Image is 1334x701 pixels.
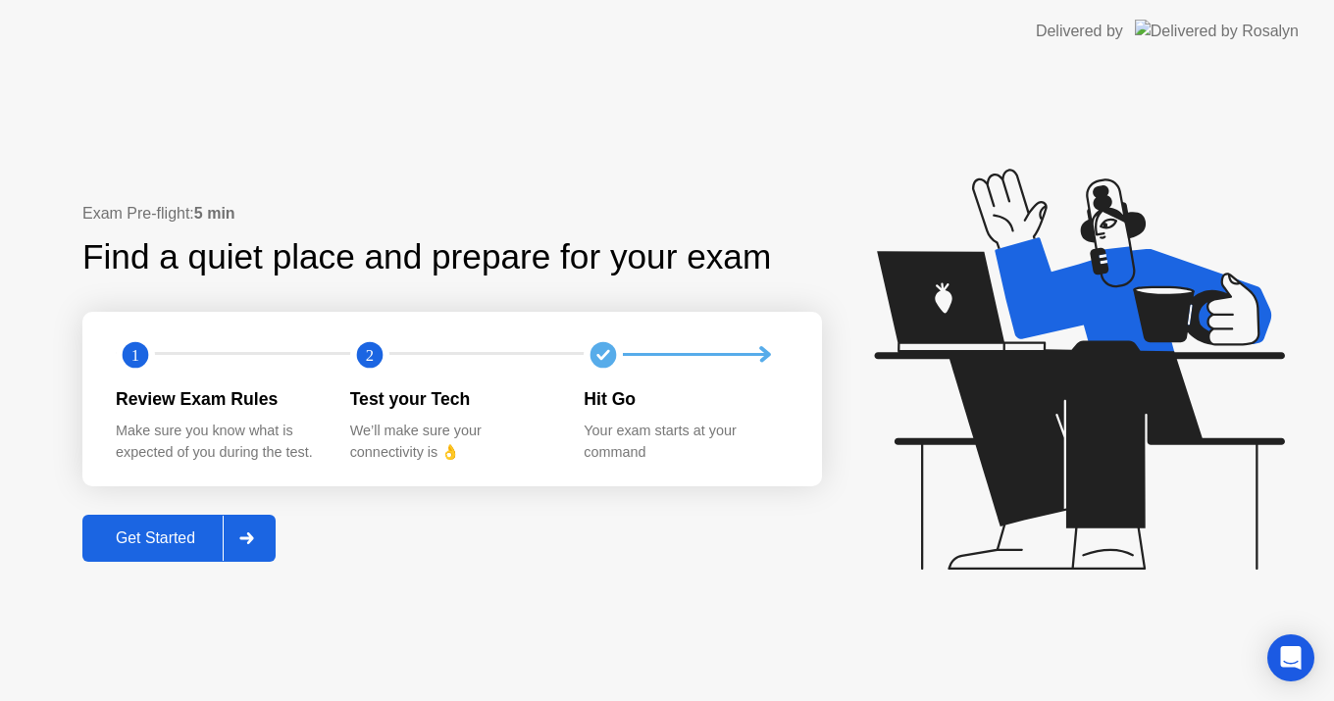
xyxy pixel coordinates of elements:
[82,515,276,562] button: Get Started
[1036,20,1123,43] div: Delivered by
[1135,20,1299,42] img: Delivered by Rosalyn
[1267,634,1314,681] div: Open Intercom Messenger
[194,205,235,222] b: 5 min
[88,529,223,547] div: Get Started
[350,386,553,412] div: Test your Tech
[584,386,787,412] div: Hit Go
[584,421,787,463] div: Your exam starts at your command
[82,202,822,225] div: Exam Pre-flight:
[116,386,319,412] div: Review Exam Rules
[131,345,139,364] text: 1
[366,345,374,364] text: 2
[350,421,553,463] div: We’ll make sure your connectivity is 👌
[82,231,774,283] div: Find a quiet place and prepare for your exam
[116,421,319,463] div: Make sure you know what is expected of you during the test.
